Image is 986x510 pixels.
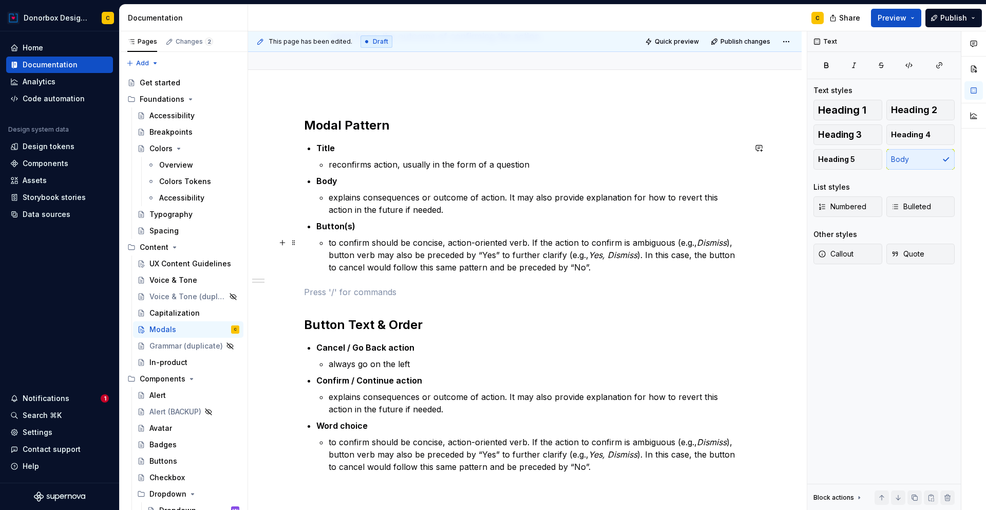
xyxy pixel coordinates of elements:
span: Draft [373,38,388,46]
a: Code automation [6,90,113,107]
a: Documentation [6,57,113,73]
div: Donorbox Design System [24,13,89,23]
a: Colors [133,140,243,157]
button: Publish changes [708,34,775,49]
p: to confirm should be concise, action-oriented verb. If the action to confirm is ambiguous (e.g., ... [329,236,746,274]
img: 17077652-375b-4f2c-92b0-528c72b71ea0.png [7,12,20,24]
div: Settings [23,427,52,438]
a: In-product [133,354,243,371]
span: Numbered [818,202,866,212]
div: Help [23,461,39,471]
svg: Supernova Logo [34,491,85,502]
p: to confirm should be concise, action-oriented verb. If the action to confirm is ambiguous (e.g., ... [329,436,746,473]
button: Heading 3 [813,124,882,145]
a: Breakpoints [133,124,243,140]
div: Contact support [23,444,81,454]
div: UX Content Guidelines [149,259,231,269]
a: Buttons [133,453,243,469]
div: Accessibility [159,193,204,203]
div: Content [123,239,243,256]
div: Documentation [128,13,243,23]
button: Contact support [6,441,113,458]
div: Capitalization [149,308,200,318]
strong: Button Text & Order [304,317,423,332]
div: Home [23,43,43,53]
div: Alert (BACKUP) [149,407,201,417]
div: Pages [127,38,157,46]
div: Spacing [149,226,179,236]
button: Heading 1 [813,100,882,120]
a: Colors Tokens [143,173,243,190]
span: Heading 5 [818,154,855,165]
div: Get started [140,78,180,88]
div: Search ⌘K [23,410,62,421]
p: explains consequences or outcome of action. It may also provide explanation for how to revert thi... [329,191,746,216]
div: Voice & Tone (duplicate) [149,292,226,302]
span: 2 [205,38,213,46]
div: Data sources [23,209,70,220]
div: Changes [176,38,213,46]
strong: Title [316,143,335,153]
span: Preview [878,13,906,23]
a: Overview [143,157,243,173]
strong: Modal Pattern [304,118,390,133]
div: Voice & Tone [149,275,197,285]
p: explains consequences or outcome of action. It may also provide explanation for how to revert thi... [329,391,746,415]
button: Quick preview [642,34,704,49]
div: Design system data [8,125,69,134]
div: C [234,324,237,335]
em: Dismiss [697,437,727,447]
a: Alert (BACKUP) [133,404,243,420]
div: Foundations [123,91,243,107]
div: Analytics [23,77,55,87]
div: Dropdown [133,486,243,502]
a: Voice & Tone [133,272,243,288]
span: Callout [818,249,854,259]
a: Assets [6,172,113,189]
a: Data sources [6,206,113,223]
strong: Button(s) [316,221,355,231]
div: Breakpoints [149,127,193,137]
div: C [106,14,110,22]
div: Components [140,374,185,384]
span: Add [136,59,149,67]
span: Quote [891,249,924,259]
a: Home [6,40,113,56]
div: Components [23,158,68,169]
span: Quick preview [655,38,699,46]
a: Design tokens [6,138,113,155]
div: Overview [159,160,193,170]
a: Voice & Tone (duplicate) [133,288,243,305]
span: Heading 3 [818,130,862,140]
div: Code automation [23,94,85,104]
a: Storybook stories [6,189,113,206]
a: ModalsC [133,321,243,338]
div: Foundations [140,94,184,104]
div: Alert [149,390,166,400]
a: Typography [133,206,243,223]
a: Capitalization [133,305,243,321]
button: Publish [925,9,982,27]
div: Documentation [23,60,78,70]
em: Yes, Dismiss [589,449,637,460]
a: Grammar (duplicate) [133,338,243,354]
span: This page has been edited. [269,38,352,46]
div: Dropdown [149,489,186,499]
button: Help [6,458,113,475]
div: Grammar (duplicate) [149,341,223,351]
div: Design tokens [23,141,74,152]
a: Settings [6,424,113,441]
div: Components [123,371,243,387]
div: Avatar [149,423,172,433]
strong: Cancel / Go Back action [316,342,414,353]
a: Analytics [6,74,113,90]
p: always go on the left [329,358,746,370]
a: Get started [123,75,243,91]
button: Quote [886,244,955,264]
button: Preview [871,9,921,27]
div: Badges [149,440,177,450]
button: Numbered [813,196,882,217]
div: Buttons [149,456,177,466]
strong: Confirm / Continue action [316,375,422,386]
div: Other styles [813,229,857,240]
